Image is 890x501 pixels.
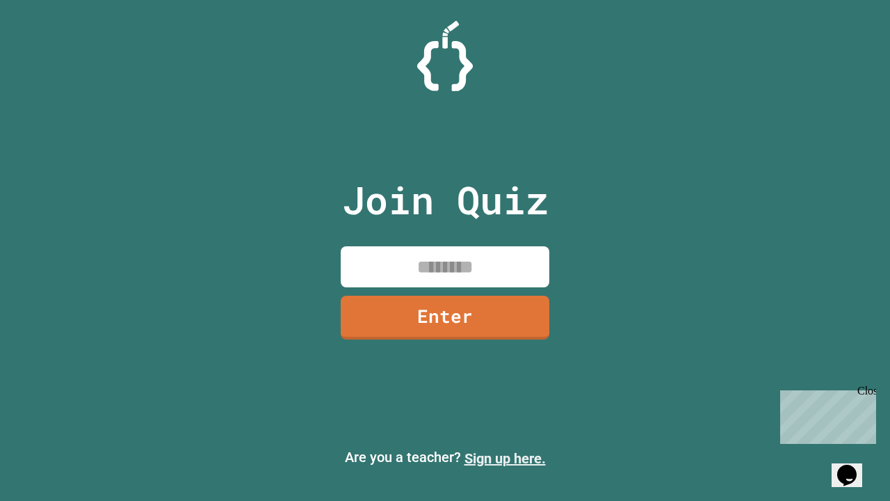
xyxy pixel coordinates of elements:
a: Enter [341,296,549,340]
a: Sign up here. [464,450,546,467]
iframe: chat widget [775,385,876,444]
p: Join Quiz [342,171,549,229]
div: Chat with us now!Close [6,6,96,88]
iframe: chat widget [832,445,876,487]
img: Logo.svg [417,21,473,91]
p: Are you a teacher? [11,447,879,469]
